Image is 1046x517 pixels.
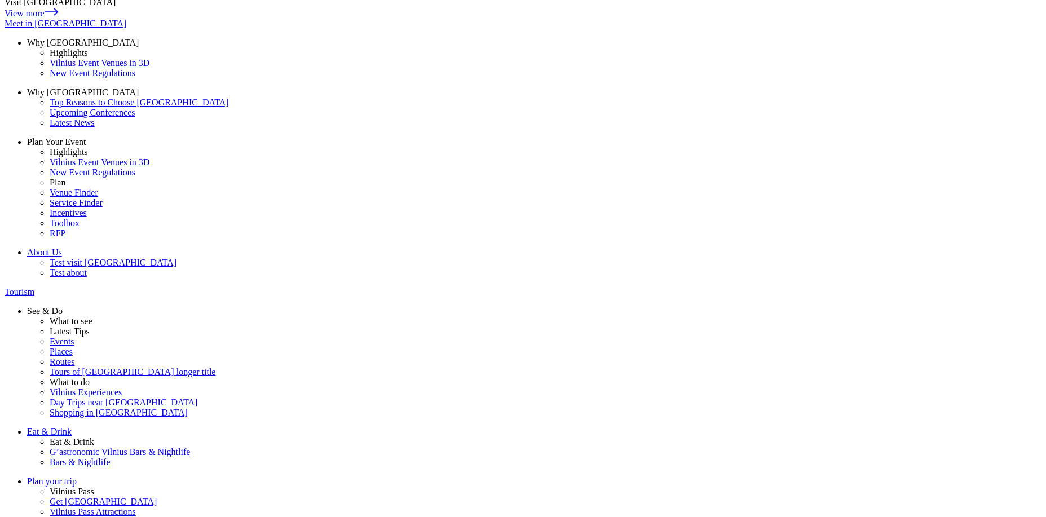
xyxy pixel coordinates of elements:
[50,397,197,407] span: Day Trips near [GEOGRAPHIC_DATA]
[5,287,1041,297] a: Tourism
[27,306,63,316] span: See & Do
[50,397,1041,408] a: Day Trips near [GEOGRAPHIC_DATA]
[50,337,74,346] span: Events
[50,167,135,177] span: New Event Regulations
[50,447,190,457] span: G’astronomic Vilnius Bars & Nightlife
[50,387,1041,397] a: Vilnius Experiences
[50,218,1041,228] a: Toolbox
[50,316,92,326] span: What to see
[27,248,62,257] span: About Us
[50,68,1041,78] a: New Event Regulations
[50,507,1041,517] a: Vilnius Pass Attractions
[50,68,135,78] span: New Event Regulations
[50,457,111,467] span: Bars & Nightlife
[50,437,94,447] span: Eat & Drink
[50,147,88,157] span: Highlights
[50,98,1041,108] a: Top Reasons to Choose [GEOGRAPHIC_DATA]
[5,19,126,28] span: Meet in [GEOGRAPHIC_DATA]
[50,167,1041,178] a: New Event Regulations
[50,447,1041,457] a: G’astronomic Vilnius Bars & Nightlife
[27,87,139,97] span: Why [GEOGRAPHIC_DATA]
[50,58,1041,68] a: Vilnius Event Venues in 3D
[27,427,72,436] span: Eat & Drink
[50,208,1041,218] a: Incentives
[50,157,1041,167] a: Vilnius Event Venues in 3D
[5,287,34,297] span: Tourism
[50,268,1041,278] a: Test about
[27,476,77,486] span: Plan your trip
[27,476,1041,487] a: Plan your trip
[27,137,86,147] span: Plan Your Event
[50,188,98,197] span: Venue Finder
[50,347,73,356] span: Places
[50,228,65,238] span: RFP
[50,228,1041,238] a: RFP
[50,108,1041,118] a: Upcoming Conferences
[5,19,1041,29] a: Meet in [GEOGRAPHIC_DATA]
[50,367,1041,377] a: Tours of [GEOGRAPHIC_DATA] longer title
[50,497,1041,507] a: Get [GEOGRAPHIC_DATA]
[27,427,1041,437] a: Eat & Drink
[50,357,1041,367] a: Routes
[27,248,1041,258] a: About Us
[50,178,65,187] span: Plan
[50,58,149,68] span: Vilnius Event Venues in 3D
[5,8,45,18] span: View more
[50,118,1041,128] a: Latest News
[50,208,87,218] span: Incentives
[50,497,157,506] span: Get [GEOGRAPHIC_DATA]
[50,157,149,167] span: Vilnius Event Venues in 3D
[50,367,215,377] span: Tours of [GEOGRAPHIC_DATA] longer title
[50,188,1041,198] a: Venue Finder
[50,337,1041,347] a: Events
[27,38,139,47] span: Why [GEOGRAPHIC_DATA]
[50,408,188,417] span: Shopping in [GEOGRAPHIC_DATA]
[50,507,136,516] span: Vilnius Pass Attractions
[50,198,1041,208] a: Service Finder
[50,258,1041,268] a: Test visit [GEOGRAPHIC_DATA]
[50,347,1041,357] a: Places
[50,48,88,58] span: Highlights
[5,8,58,18] a: View more
[50,457,1041,467] a: Bars & Nightlife
[50,218,80,228] span: Toolbox
[50,326,90,336] span: Latest Tips
[50,377,90,387] span: What to do
[50,387,122,397] span: Vilnius Experiences
[50,198,103,207] span: Service Finder
[50,487,94,496] span: Vilnius Pass
[50,357,74,366] span: Routes
[50,408,1041,418] a: Shopping in [GEOGRAPHIC_DATA]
